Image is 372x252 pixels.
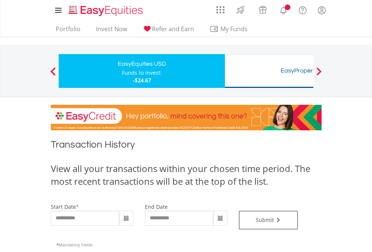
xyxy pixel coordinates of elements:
[252,2,274,16] a: Vouchers
[51,203,76,210] label: start date
[311,71,326,78] button: Next
[51,138,322,155] h1: Transaction History
[51,105,322,130] img: EasyCredit Promotion Banner
[293,2,312,17] a: FAQ's and Support
[63,59,220,69] div: EasyEquities USD
[210,24,259,34] span: My Funds
[133,77,151,84] span: -$24.67
[67,5,146,17] img: EasyEquities_Logo.png
[234,4,247,16] img: thrive-v2.svg
[211,2,229,14] a: AppsGrid
[257,4,269,16] img: vouchers-v2.svg
[152,25,194,33] span: Refer and Earn
[140,25,197,37] a: Refer and Earn
[56,242,93,247] span: Mandatory Fields
[46,71,61,78] button: Previous
[274,2,293,17] a: Notifications
[239,211,298,229] button: Submit
[122,69,162,77] div: Funds to invest:
[93,25,130,37] a: Invest Now
[66,2,146,17] a: Home page
[145,203,168,210] label: end date
[51,162,322,188] div: View all your transactions within your chosen time period. The most recent transactions will be a...
[312,2,331,18] a: My Profile
[53,25,84,37] a: Portfolio
[216,6,225,14] img: grid-menu-icon.svg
